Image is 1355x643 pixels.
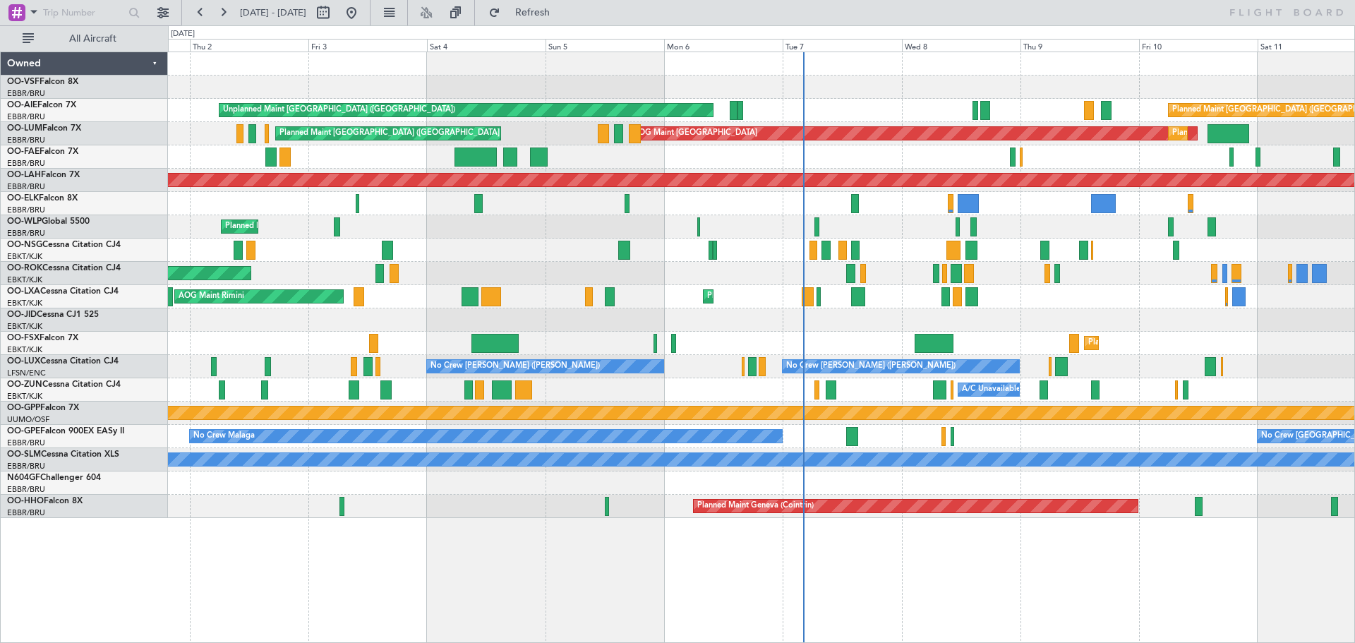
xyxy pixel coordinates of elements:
[7,171,41,179] span: OO-LAH
[7,171,80,179] a: OO-LAHFalcon 7X
[7,148,40,156] span: OO-FAE
[697,495,814,517] div: Planned Maint Geneva (Cointrin)
[427,39,546,52] div: Sat 4
[7,158,45,169] a: EBBR/BRU
[223,100,455,121] div: Unplanned Maint [GEOGRAPHIC_DATA] ([GEOGRAPHIC_DATA])
[225,216,327,237] div: Planned Maint Milan (Linate)
[7,228,45,239] a: EBBR/BRU
[7,414,49,425] a: UUMO/OSF
[7,357,40,366] span: OO-LUX
[7,112,45,122] a: EBBR/BRU
[7,507,45,518] a: EBBR/BRU
[7,101,76,109] a: OO-AIEFalcon 7X
[7,357,119,366] a: OO-LUXCessna Citation CJ4
[43,2,124,23] input: Trip Number
[16,28,153,50] button: All Aircraft
[193,426,255,447] div: No Crew Malaga
[503,8,562,18] span: Refresh
[37,34,149,44] span: All Aircraft
[962,379,1187,400] div: A/C Unavailable [GEOGRAPHIC_DATA]-[GEOGRAPHIC_DATA]
[7,450,119,459] a: OO-SLMCessna Citation XLS
[7,334,40,342] span: OO-FSX
[7,334,78,342] a: OO-FSXFalcon 7X
[7,298,42,308] a: EBKT/KJK
[190,39,308,52] div: Thu 2
[902,39,1020,52] div: Wed 8
[7,205,45,215] a: EBBR/BRU
[664,39,783,52] div: Mon 6
[7,275,42,285] a: EBKT/KJK
[7,461,45,471] a: EBBR/BRU
[7,217,90,226] a: OO-WLPGlobal 5500
[482,1,567,24] button: Refresh
[7,344,42,355] a: EBKT/KJK
[7,287,40,296] span: OO-LXA
[7,427,40,435] span: OO-GPE
[7,135,45,145] a: EBBR/BRU
[7,148,78,156] a: OO-FAEFalcon 7X
[1139,39,1258,52] div: Fri 10
[7,380,42,389] span: OO-ZUN
[7,311,99,319] a: OO-JIDCessna CJ1 525
[7,391,42,402] a: EBKT/KJK
[7,497,83,505] a: OO-HHOFalcon 8X
[7,217,42,226] span: OO-WLP
[7,404,79,412] a: OO-GPPFalcon 7X
[1020,39,1139,52] div: Thu 9
[7,474,101,482] a: N604GFChallenger 604
[7,497,44,505] span: OO-HHO
[7,78,40,86] span: OO-VSF
[7,251,42,262] a: EBKT/KJK
[7,438,45,448] a: EBBR/BRU
[7,101,37,109] span: OO-AIE
[783,39,901,52] div: Tue 7
[7,181,45,192] a: EBBR/BRU
[7,484,45,495] a: EBBR/BRU
[7,311,37,319] span: OO-JID
[786,356,956,377] div: No Crew [PERSON_NAME] ([PERSON_NAME])
[7,427,124,435] a: OO-GPEFalcon 900EX EASy II
[7,474,40,482] span: N604GF
[7,124,42,133] span: OO-LUM
[279,123,535,144] div: Planned Maint [GEOGRAPHIC_DATA] ([GEOGRAPHIC_DATA] National)
[171,28,195,40] div: [DATE]
[7,78,78,86] a: OO-VSFFalcon 8X
[7,241,121,249] a: OO-NSGCessna Citation CJ4
[308,39,427,52] div: Fri 3
[633,123,757,144] div: AOG Maint [GEOGRAPHIC_DATA]
[7,321,42,332] a: EBKT/KJK
[707,286,872,307] div: Planned Maint Kortrijk-[GEOGRAPHIC_DATA]
[7,194,39,203] span: OO-ELK
[7,264,121,272] a: OO-ROKCessna Citation CJ4
[7,194,78,203] a: OO-ELKFalcon 8X
[546,39,664,52] div: Sun 5
[7,368,46,378] a: LFSN/ENC
[7,450,41,459] span: OO-SLM
[1088,332,1253,354] div: Planned Maint Kortrijk-[GEOGRAPHIC_DATA]
[7,264,42,272] span: OO-ROK
[7,287,119,296] a: OO-LXACessna Citation CJ4
[7,404,40,412] span: OO-GPP
[7,241,42,249] span: OO-NSG
[240,6,306,19] span: [DATE] - [DATE]
[7,124,81,133] a: OO-LUMFalcon 7X
[430,356,600,377] div: No Crew [PERSON_NAME] ([PERSON_NAME])
[7,88,45,99] a: EBBR/BRU
[7,380,121,389] a: OO-ZUNCessna Citation CJ4
[179,286,244,307] div: AOG Maint Rimini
